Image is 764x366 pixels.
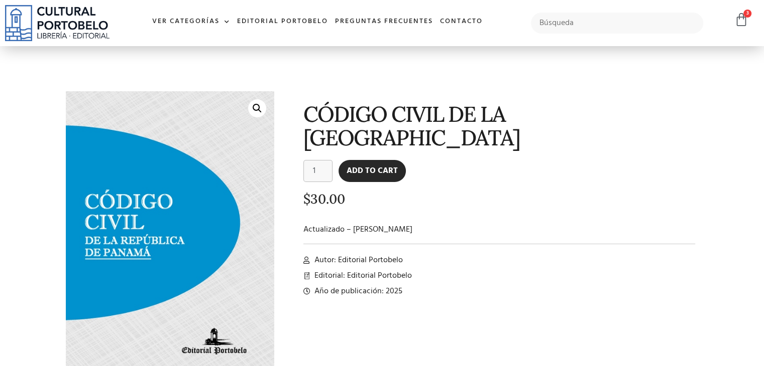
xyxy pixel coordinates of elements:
input: Product quantity [303,160,333,182]
a: Editorial Portobelo [234,11,332,33]
button: Add to cart [339,160,406,182]
a: Ver Categorías [149,11,234,33]
span: Autor: Editorial Portobelo [312,254,403,266]
span: $ [303,191,310,207]
a: 🔍 [248,99,266,117]
a: Preguntas frecuentes [332,11,436,33]
span: Año de publicación: 2025 [312,285,402,297]
a: Contacto [436,11,486,33]
bdi: 30.00 [303,191,345,207]
a: 3 [734,13,748,27]
p: Actualizado – [PERSON_NAME] [303,224,696,236]
span: 3 [743,10,751,18]
h1: CÓDIGO CIVIL DE LA [GEOGRAPHIC_DATA] [303,102,696,150]
input: Búsqueda [531,13,703,34]
span: Editorial: Editorial Portobelo [312,270,412,282]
